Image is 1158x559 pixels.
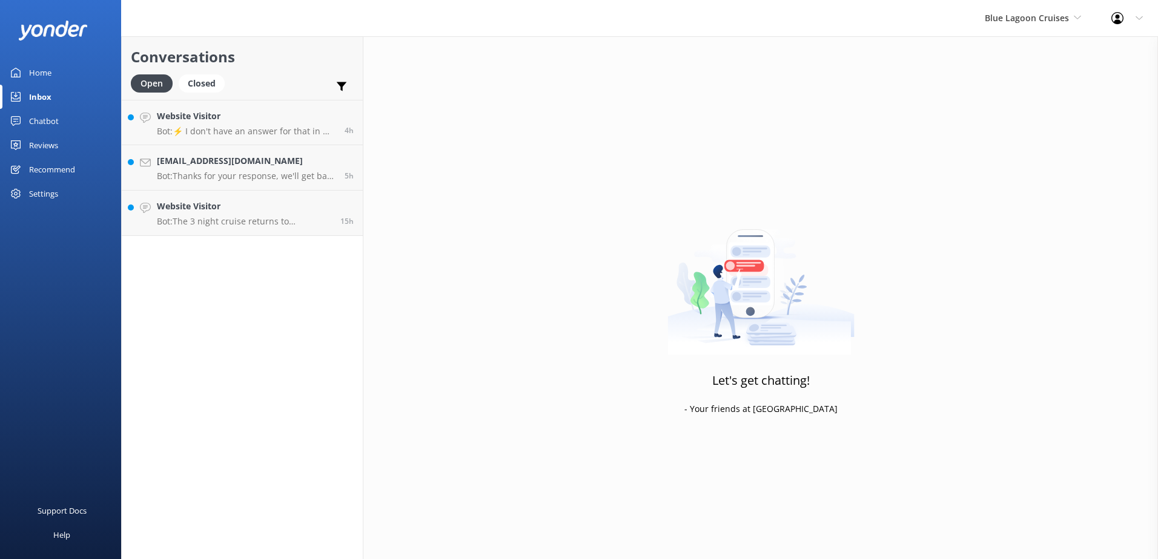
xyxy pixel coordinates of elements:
[131,45,354,68] h2: Conversations
[179,76,231,90] a: Closed
[179,74,225,93] div: Closed
[667,204,855,355] img: artwork of a man stealing a conversation from at giant smartphone
[157,216,331,227] p: Bot: The 3 night cruise returns to [GEOGRAPHIC_DATA] at 3:00pm on a [DATE].
[340,216,354,226] span: Aug 25 2025 11:20pm (UTC +12:00) Pacific/Auckland
[345,171,354,181] span: Aug 26 2025 09:11am (UTC +12:00) Pacific/Auckland
[122,100,363,145] a: Website VisitorBot:⚡ I don't have an answer for that in my knowledge base. Please try and rephras...
[29,85,51,109] div: Inbox
[157,154,336,168] h4: [EMAIL_ADDRESS][DOMAIN_NAME]
[157,110,336,123] h4: Website Visitor
[53,523,70,547] div: Help
[712,371,810,390] h3: Let's get chatting!
[157,171,336,181] p: Bot: Thanks for your response, we'll get back to you as soon as we can during opening hours.
[29,157,75,181] div: Recommend
[157,200,331,213] h4: Website Visitor
[122,191,363,236] a: Website VisitorBot:The 3 night cruise returns to [GEOGRAPHIC_DATA] at 3:00pm on a [DATE].15h
[131,76,179,90] a: Open
[985,12,1069,24] span: Blue Lagoon Cruises
[18,21,88,41] img: yonder-white-logo.png
[29,109,59,133] div: Chatbot
[29,60,51,85] div: Home
[122,145,363,191] a: [EMAIL_ADDRESS][DOMAIN_NAME]Bot:Thanks for your response, we'll get back to you as soon as we can...
[684,402,838,416] p: - Your friends at [GEOGRAPHIC_DATA]
[38,499,87,523] div: Support Docs
[29,133,58,157] div: Reviews
[131,74,173,93] div: Open
[345,125,354,136] span: Aug 26 2025 10:25am (UTC +12:00) Pacific/Auckland
[157,126,336,137] p: Bot: ⚡ I don't have an answer for that in my knowledge base. Please try and rephrase your questio...
[29,181,58,206] div: Settings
